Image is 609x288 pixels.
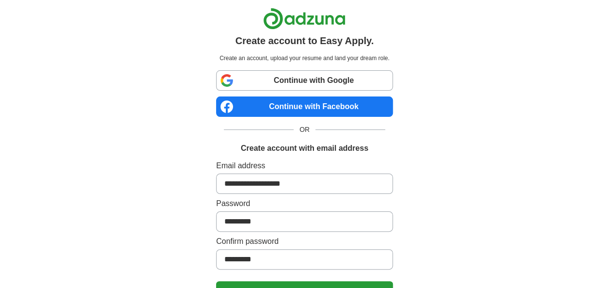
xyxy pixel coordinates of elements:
img: Adzuna logo [263,8,345,30]
a: Continue with Facebook [216,96,393,117]
a: Continue with Google [216,70,393,91]
span: OR [294,125,315,135]
h1: Create account with email address [241,143,368,154]
h1: Create account to Easy Apply. [235,33,374,48]
label: Password [216,198,393,209]
p: Create an account, upload your resume and land your dream role. [218,54,391,63]
label: Confirm password [216,236,393,247]
label: Email address [216,160,393,172]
